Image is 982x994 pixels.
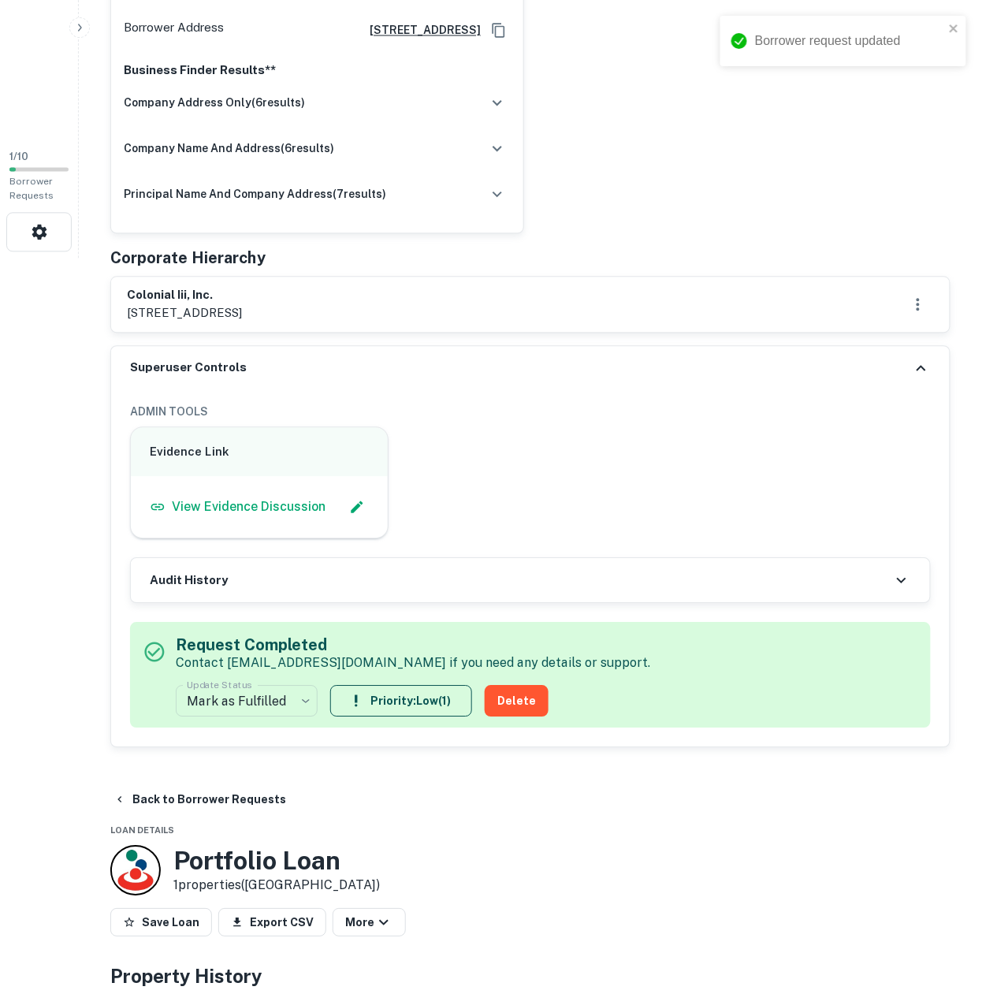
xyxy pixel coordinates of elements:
h3: Portfolio Loan [173,847,380,877]
a: [STREET_ADDRESS] [357,22,481,39]
h5: Corporate Hierarchy [110,247,266,270]
h6: company name and address ( 6 results) [124,140,334,158]
label: Update Status [187,679,252,692]
p: View Evidence Discussion [172,498,325,517]
h6: colonial iii, inc. [127,287,242,305]
button: Delete [485,686,549,717]
div: Mark as Fulfilled [176,679,318,724]
button: Export CSV [218,909,326,937]
h5: Request Completed [176,634,650,657]
p: Borrower Address [124,19,224,43]
h6: company address only ( 6 results) [124,95,305,112]
button: Priority:Low(1) [330,686,472,717]
h6: Superuser Controls [130,359,247,378]
button: More [333,909,406,937]
button: Save Loan [110,909,212,937]
h6: Audit History [150,572,228,590]
span: Borrower Requests [9,177,54,202]
p: [STREET_ADDRESS] [127,304,242,323]
button: Edit Slack Link [345,496,369,519]
p: 1 properties ([GEOGRAPHIC_DATA]) [173,877,380,895]
button: close [949,22,960,37]
p: Contact [EMAIL_ADDRESS][DOMAIN_NAME] if you need any details or support. [176,654,650,673]
h6: ADMIN TOOLS [130,404,931,421]
button: Copy Address [487,19,511,43]
span: Loan Details [110,826,174,836]
button: Back to Borrower Requests [107,786,292,814]
p: Business Finder Results** [124,61,511,80]
div: Borrower request updated [755,32,944,50]
h4: Property History [110,962,950,991]
a: View Evidence Discussion [150,498,325,517]
span: 1 / 10 [9,151,28,163]
h6: principal name and company address ( 7 results) [124,186,386,203]
h6: Evidence Link [150,444,369,462]
iframe: Chat Widget [903,868,982,944]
